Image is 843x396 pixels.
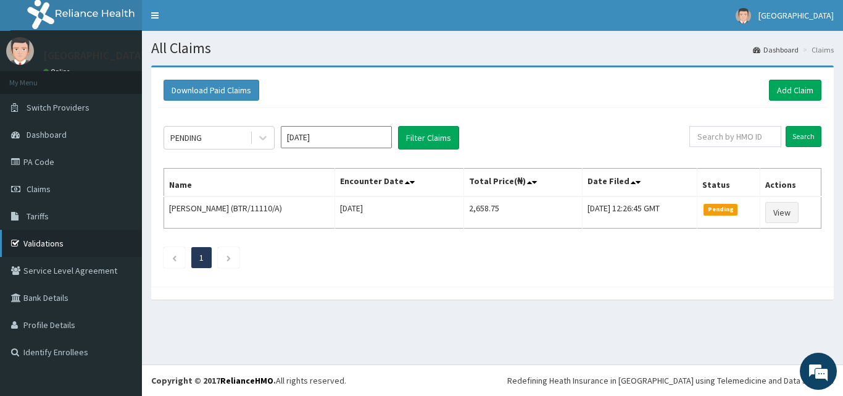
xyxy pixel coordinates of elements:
[736,8,751,23] img: User Image
[335,196,463,229] td: [DATE]
[151,375,276,386] strong: Copyright © 2017 .
[164,169,335,197] th: Name
[27,183,51,195] span: Claims
[753,44,799,55] a: Dashboard
[164,196,335,229] td: [PERSON_NAME] (BTR/11110/A)
[398,126,459,150] button: Filter Claims
[463,196,583,229] td: 2,658.75
[760,169,821,197] th: Actions
[43,67,73,76] a: Online
[689,126,781,147] input: Search by HMO ID
[172,252,177,263] a: Previous page
[704,204,737,215] span: Pending
[151,40,834,56] h1: All Claims
[6,264,235,308] textarea: Type your message and hit 'Enter'
[800,44,834,55] li: Claims
[583,196,697,229] td: [DATE] 12:26:45 GMT
[335,169,463,197] th: Encounter Date
[281,126,392,148] input: Select Month and Year
[27,102,89,113] span: Switch Providers
[142,364,843,396] footer: All rights reserved.
[769,80,821,101] a: Add Claim
[164,80,259,101] button: Download Paid Claims
[202,6,232,36] div: Minimize live chat window
[27,211,49,222] span: Tariffs
[23,62,50,93] img: d_794563401_company_1708531726252_794563401
[786,126,821,147] input: Search
[220,375,273,386] a: RelianceHMO
[170,132,202,144] div: PENDING
[6,37,34,65] img: User Image
[226,252,231,263] a: Next page
[583,169,697,197] th: Date Filed
[697,169,760,197] th: Status
[507,374,834,387] div: Redefining Heath Insurance in [GEOGRAPHIC_DATA] using Telemedicine and Data Science!
[27,129,67,140] span: Dashboard
[463,169,583,197] th: Total Price(₦)
[765,202,799,223] a: View
[758,10,834,21] span: [GEOGRAPHIC_DATA]
[72,119,170,244] span: We're online!
[199,252,204,263] a: Page 1 is your current page
[64,69,207,85] div: Chat with us now
[43,50,145,61] p: [GEOGRAPHIC_DATA]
